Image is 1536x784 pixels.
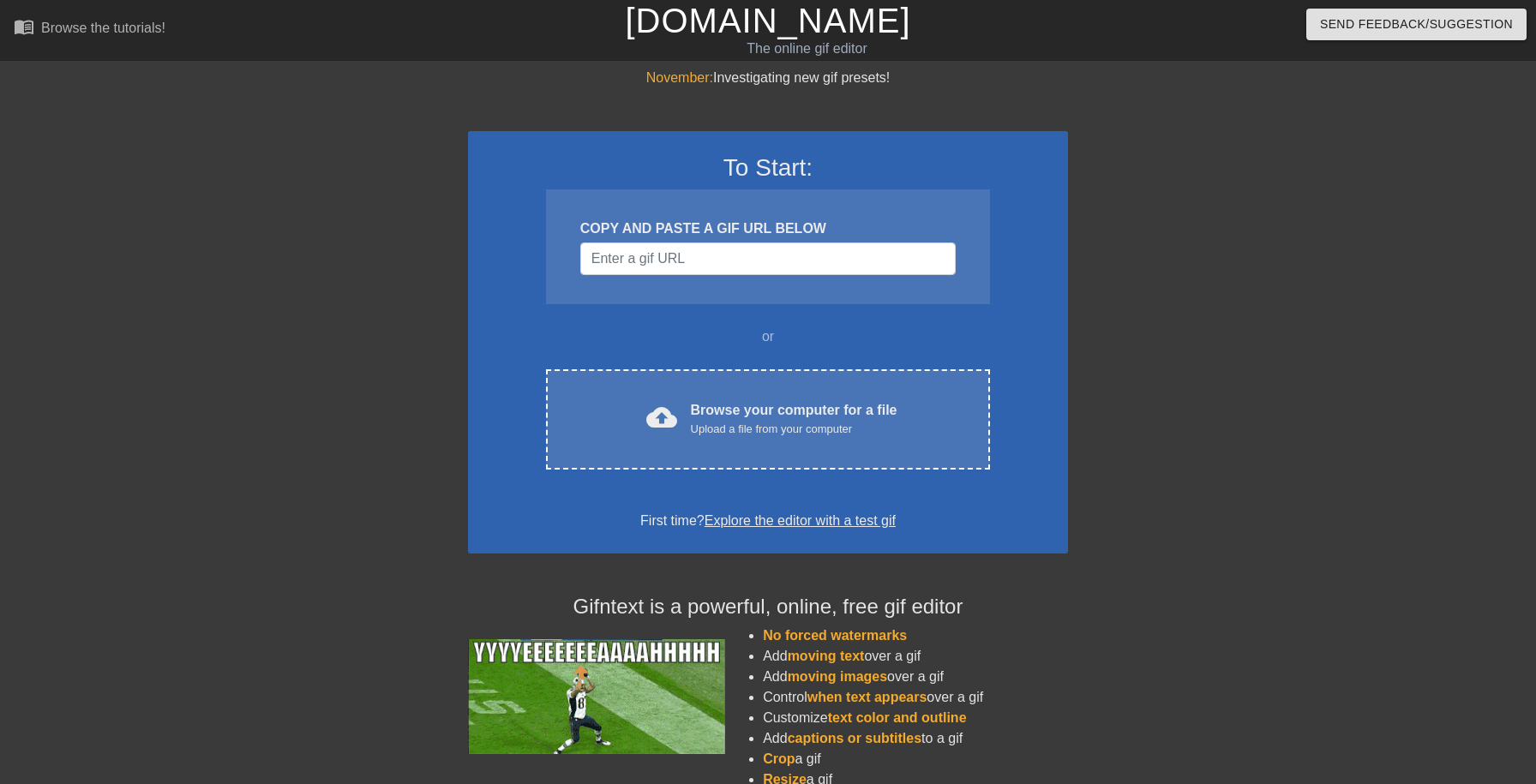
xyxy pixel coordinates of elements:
[763,646,1068,667] li: Add over a gif
[625,2,910,39] a: [DOMAIN_NAME]
[828,710,967,725] span: text color and outline
[763,687,1068,708] li: Control over a gif
[580,242,956,275] input: Username
[763,749,1068,769] li: a gif
[468,639,725,754] img: football_small.gif
[763,728,1068,749] li: Add to a gif
[763,751,795,766] span: Crop
[490,153,1046,183] h3: To Start:
[646,70,713,85] span: November:
[788,649,865,663] span: moving text
[646,402,677,433] span: cloud_upload
[763,667,1068,687] li: Add over a gif
[513,326,1023,347] div: or
[580,218,956,239] div: COPY AND PASTE A GIF URL BELOW
[691,400,897,438] div: Browse your computer for a file
[14,16,34,37] span: menu_book
[468,68,1068,88] div: Investigating new gif presets!
[705,513,896,528] a: Explore the editor with a test gif
[520,39,1093,59] div: The online gif editor
[691,421,897,438] div: Upload a file from your computer
[763,628,907,643] span: No forced watermarks
[468,595,1068,619] h4: Gifntext is a powerful, online, free gif editor
[788,731,921,745] span: captions or subtitles
[1320,14,1513,35] span: Send Feedback/Suggestion
[763,708,1068,728] li: Customize
[1306,9,1527,40] button: Send Feedback/Suggestion
[807,690,927,704] span: when text appears
[490,511,1046,531] div: First time?
[14,16,165,43] a: Browse the tutorials!
[41,21,165,35] div: Browse the tutorials!
[788,669,887,684] span: moving images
